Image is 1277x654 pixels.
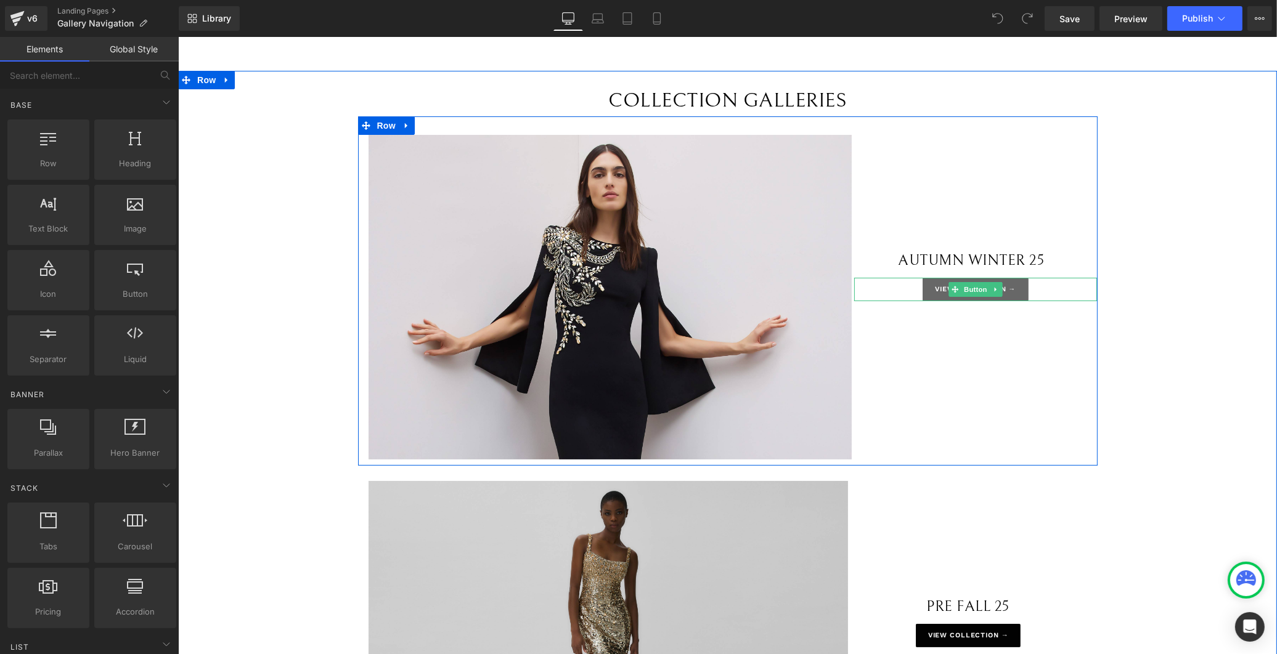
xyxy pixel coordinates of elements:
span: Publish [1182,14,1213,23]
a: Desktop [553,6,583,31]
button: Undo [985,6,1010,31]
span: Heading [98,157,173,170]
span: List [9,641,30,653]
a: Expand / Collapse [41,34,57,52]
span: Stack [9,482,39,494]
button: More [1247,6,1272,31]
span: Banner [9,389,46,400]
a: Preview [1100,6,1162,31]
span: Separator [11,353,86,366]
a: Global Style [89,37,179,62]
span: Base [9,99,33,111]
p: PRE FALL 25 [670,559,910,581]
a: New Library [179,6,240,31]
span: Tabs [11,540,86,553]
span: Hero Banner [98,446,173,459]
a: VIEW COLLECTION → [738,587,842,611]
p: AUTUMN WINTER 25 [676,212,910,235]
a: Expand / Collapse [812,245,825,260]
span: Button [784,245,812,260]
span: VIEW COLLECTION → [750,594,831,604]
a: Tablet [613,6,642,31]
span: Row [196,79,221,98]
span: Text Block [11,222,86,235]
a: Expand / Collapse [221,79,237,98]
span: Gallery Navigation [57,18,134,28]
span: Liquid [98,353,173,366]
span: Save [1059,12,1080,25]
span: Parallax [11,446,86,459]
a: VIEW COLLECTION → [745,241,851,265]
span: VIEW COLLECTION → [757,248,838,258]
a: v6 [5,6,47,31]
span: Row [11,157,86,170]
div: Open Intercom Messenger [1235,612,1265,642]
span: Accordion [98,605,173,618]
a: Landing Pages [57,6,179,16]
span: COLLECTION GALLERIES [431,52,669,75]
span: Library [202,13,231,24]
button: Redo [1015,6,1040,31]
span: Image [98,222,173,235]
a: Laptop [583,6,613,31]
span: Preview [1114,12,1148,25]
div: v6 [25,10,40,26]
span: Row [16,34,41,52]
span: Pricing [11,605,86,618]
span: Carousel [98,540,173,553]
button: Publish [1167,6,1242,31]
span: Icon [11,288,86,301]
a: Mobile [642,6,672,31]
span: Button [98,288,173,301]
